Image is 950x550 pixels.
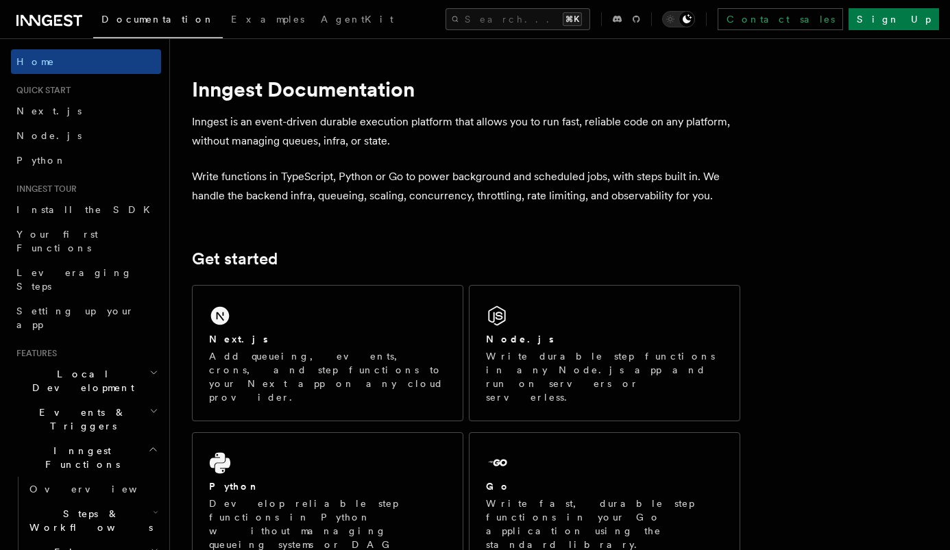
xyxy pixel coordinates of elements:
a: Node.js [11,123,161,148]
button: Steps & Workflows [24,501,161,540]
span: Home [16,55,55,68]
a: Home [11,49,161,74]
h1: Inngest Documentation [192,77,740,101]
span: Node.js [16,130,82,141]
span: Python [16,155,66,166]
h2: Next.js [209,332,268,346]
span: Local Development [11,367,149,395]
span: Install the SDK [16,204,158,215]
button: Events & Triggers [11,400,161,438]
a: Contact sales [718,8,843,30]
a: AgentKit [313,4,402,37]
h2: Python [209,479,260,493]
a: Examples [223,4,313,37]
span: Documentation [101,14,215,25]
span: Quick start [11,85,71,96]
h2: Go [486,479,511,493]
button: Toggle dark mode [662,11,695,27]
span: Inngest Functions [11,444,148,471]
button: Search...⌘K [446,8,590,30]
button: Local Development [11,362,161,400]
p: Write durable step functions in any Node.js app and run on servers or serverless. [486,349,723,404]
p: Write functions in TypeScript, Python or Go to power background and scheduled jobs, with steps bu... [192,167,740,205]
a: Your first Functions [11,222,161,260]
p: Add queueing, events, crons, and step functions to your Next app on any cloud provider. [209,349,446,404]
kbd: ⌘K [563,12,582,26]
a: Documentation [93,4,223,38]
a: Leveraging Steps [11,260,161,299]
a: Sign Up [849,8,939,30]
a: Node.jsWrite durable step functions in any Node.js app and run on servers or serverless. [469,285,740,421]
span: Examples [231,14,304,25]
p: Inngest is an event-driven durable execution platform that allows you to run fast, reliable code ... [192,112,740,151]
span: Inngest tour [11,184,77,195]
span: Setting up your app [16,305,134,330]
a: Next.js [11,99,161,123]
a: Setting up your app [11,299,161,337]
a: Next.jsAdd queueing, events, crons, and step functions to your Next app on any cloud provider. [192,285,463,421]
span: AgentKit [321,14,393,25]
span: Steps & Workflows [24,507,153,534]
span: Your first Functions [16,229,98,253]
span: Leveraging Steps [16,267,132,292]
span: Next.js [16,105,82,116]
span: Events & Triggers [11,405,149,433]
a: Install the SDK [11,197,161,222]
button: Inngest Functions [11,438,161,477]
span: Features [11,348,57,359]
a: Get started [192,249,278,268]
h2: Node.js [486,332,554,346]
span: Overview [29,484,171,495]
a: Overview [24,477,161,501]
a: Python [11,148,161,173]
